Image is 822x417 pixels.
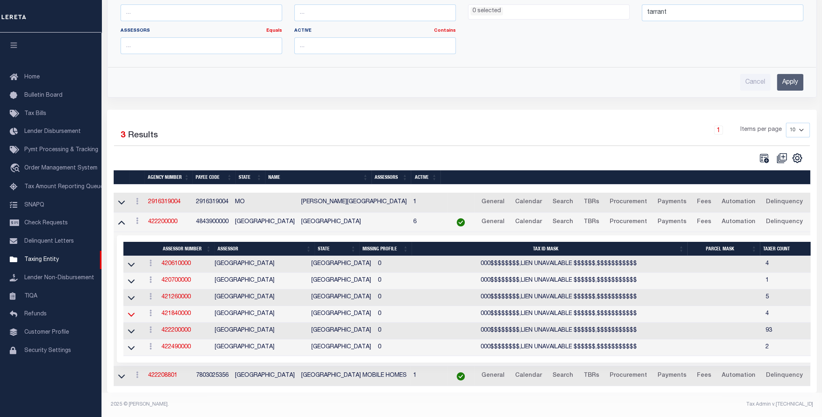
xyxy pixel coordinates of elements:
a: Procurement [606,196,651,209]
a: Delinquency [762,196,807,209]
a: Procurement [606,216,651,229]
a: Search [549,196,577,209]
td: [GEOGRAPHIC_DATA] [308,306,375,323]
th: State: activate to sort column ascending [315,242,359,256]
a: 422208801 [148,373,177,378]
a: 422490000 [162,344,191,350]
input: ... [642,4,803,21]
a: TBRs [580,196,603,209]
img: check-icon-green.svg [457,218,465,226]
a: Procurement [606,369,651,382]
a: Payments [654,196,690,209]
a: Delinquency [762,216,807,229]
a: Calendar [511,216,546,229]
th: Tax ID Mask: activate to sort column ascending [412,242,687,256]
span: 000$$$$$$$$,LIEN UNAVAILABLE $$$$$$,$$$$$$$$$$$ [481,311,637,317]
span: Security Settings [24,348,71,354]
a: 422200000 [148,219,177,225]
th: Parcel Mask: activate to sort column ascending [687,242,760,256]
span: Check Requests [24,220,68,226]
td: [GEOGRAPHIC_DATA] [211,289,308,306]
a: TBRs [580,369,603,382]
span: 000$$$$$$$$,LIEN UNAVAILABLE $$$$$$,$$$$$$$$$$$ [481,328,637,333]
input: ... [121,4,282,21]
td: 0 [375,306,425,323]
a: 421840000 [162,311,191,317]
a: Payments [654,369,690,382]
a: Search [549,216,577,229]
a: TBRs [580,216,603,229]
span: Customer Profile [24,330,69,335]
label: Assessors [121,28,282,35]
a: 420610000 [162,261,191,267]
li: 0 selected [470,7,503,16]
a: Payments [654,216,690,229]
a: 2916319004 [148,199,181,205]
a: 421260000 [162,294,191,300]
a: Search [549,369,577,382]
td: [GEOGRAPHIC_DATA] [308,256,375,273]
td: 7803025356 [193,366,232,386]
th: Missing Profile: activate to sort column ascending [359,242,412,256]
span: 000$$$$$$$$,LIEN UNAVAILABLE $$$$$$,$$$$$$$$$$$ [481,294,637,300]
span: Tax Bills [24,111,46,117]
span: 000$$$$$$$$,LIEN UNAVAILABLE $$$$$$,$$$$$$$$$$$ [481,261,637,267]
td: [GEOGRAPHIC_DATA] [211,273,308,289]
td: 0 [375,273,425,289]
span: 000$$$$$$$$,LIEN UNAVAILABLE $$$$$$,$$$$$$$$$$$ [481,278,637,283]
span: Order Management System [24,165,97,171]
td: [GEOGRAPHIC_DATA] [232,366,298,386]
td: [GEOGRAPHIC_DATA] [308,339,375,356]
img: check-icon-green.svg [457,372,465,380]
span: Pymt Processing & Tracking [24,147,98,153]
td: 0 [375,289,425,306]
a: Automation [718,369,759,382]
a: General [478,216,508,229]
span: Refunds [24,311,47,317]
td: [GEOGRAPHIC_DATA] [211,323,308,339]
span: Bulletin Board [24,93,63,98]
a: Fees [693,216,715,229]
a: General [478,196,508,209]
label: Results [128,129,158,142]
th: State: activate to sort column ascending [235,170,265,185]
a: General [478,369,508,382]
span: Items per page [740,126,782,135]
th: Payee Code: activate to sort column ascending [192,170,235,185]
div: 2025 © [PERSON_NAME]. [105,401,462,408]
span: Taxing Entity [24,257,59,263]
td: 1 [410,193,447,213]
a: 422200000 [162,328,191,333]
td: [GEOGRAPHIC_DATA] [308,273,375,289]
th: &nbsp; [440,170,811,185]
td: [GEOGRAPHIC_DATA] [232,213,298,232]
td: 0 [375,339,425,356]
a: Calendar [511,196,546,209]
th: Assessor Number: activate to sort column ascending [160,242,214,256]
span: Tax Amount Reporting Queue [24,184,104,190]
th: Name: activate to sort column ascending [265,170,371,185]
i: travel_explore [10,163,23,174]
span: TIQA [24,293,37,299]
a: Fees [693,196,715,209]
th: Active: activate to sort column ascending [411,170,440,185]
td: 4843900000 [193,213,232,232]
td: [GEOGRAPHIC_DATA] [211,339,308,356]
td: [PERSON_NAME][GEOGRAPHIC_DATA] [298,193,410,213]
td: 6 [410,213,447,232]
td: [GEOGRAPHIC_DATA] [308,289,375,306]
div: Tax Admin v.[TECHNICAL_ID] [468,401,813,408]
td: 1 [410,366,447,386]
td: [GEOGRAPHIC_DATA] [298,213,410,232]
a: Calendar [511,369,546,382]
a: Contains [434,28,456,33]
span: Lender Non-Disbursement [24,275,94,281]
span: Home [24,74,40,80]
th: Assessors: activate to sort column ascending [371,170,411,185]
a: Equals [266,28,282,33]
td: [GEOGRAPHIC_DATA] [211,306,308,323]
span: SNAPQ [24,202,44,208]
input: ... [294,37,456,54]
span: Lender Disbursement [24,129,81,135]
a: Automation [718,196,759,209]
